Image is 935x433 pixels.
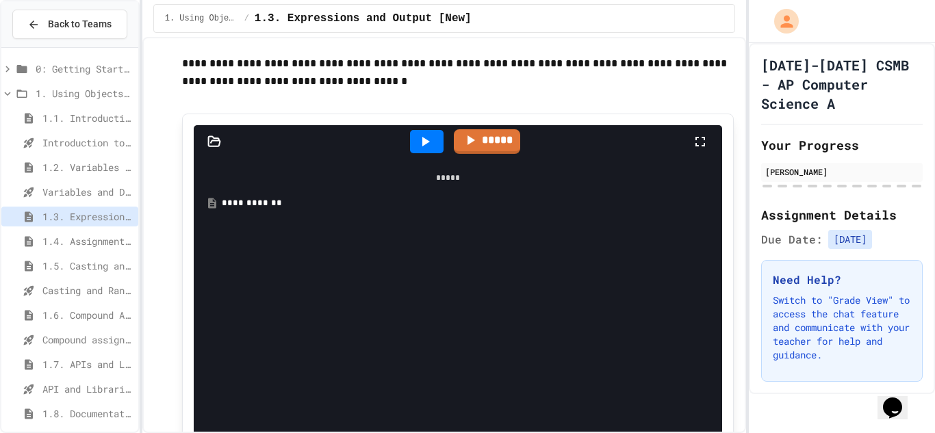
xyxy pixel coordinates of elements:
[878,378,921,419] iframe: chat widget
[765,166,919,178] div: [PERSON_NAME]
[42,111,133,125] span: 1.1. Introduction to Algorithms, Programming, and Compilers
[165,13,239,24] span: 1. Using Objects and Methods
[828,230,872,249] span: [DATE]
[42,185,133,199] span: Variables and Data Types - Quiz
[42,406,133,421] span: 1.8. Documentation with Comments and Preconditions
[761,135,923,155] h2: Your Progress
[760,5,802,37] div: My Account
[244,13,249,24] span: /
[36,62,133,76] span: 0: Getting Started
[761,231,823,248] span: Due Date:
[42,160,133,174] span: 1.2. Variables and Data Types
[761,205,923,224] h2: Assignment Details
[42,382,133,396] span: API and Libraries - Topic 1.7
[48,17,112,31] span: Back to Teams
[42,357,133,371] span: 1.7. APIs and Libraries
[42,135,133,150] span: Introduction to Algorithms, Programming, and Compilers
[42,283,133,298] span: Casting and Ranges of variables - Quiz
[42,308,133,322] span: 1.6. Compound Assignment Operators
[42,209,133,224] span: 1.3. Expressions and Output [New]
[12,10,127,39] button: Back to Teams
[773,272,911,288] h3: Need Help?
[42,332,133,347] span: Compound assignment operators - Quiz
[42,234,133,248] span: 1.4. Assignment and Input
[255,10,472,27] span: 1.3. Expressions and Output [New]
[42,259,133,273] span: 1.5. Casting and Ranges of Values
[36,86,133,101] span: 1. Using Objects and Methods
[761,55,923,113] h1: [DATE]-[DATE] CSMB - AP Computer Science A
[773,293,911,362] p: Switch to "Grade View" to access the chat feature and communicate with your teacher for help and ...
